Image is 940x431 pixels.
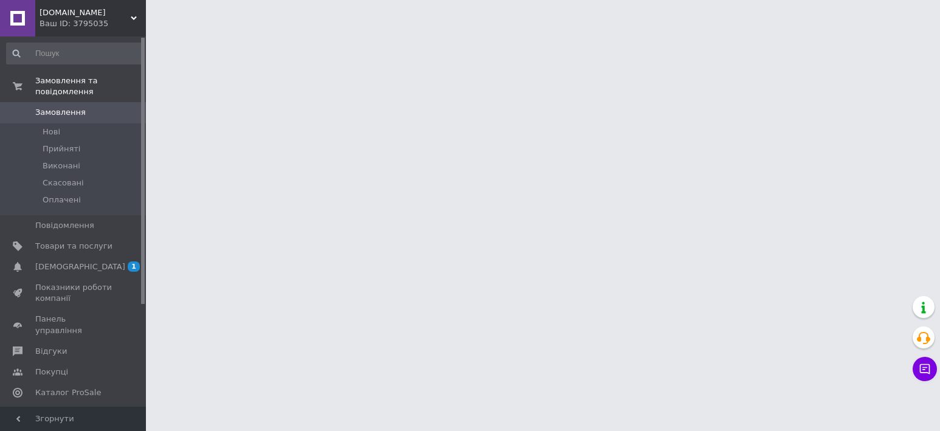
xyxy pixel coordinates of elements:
button: Чат з покупцем [913,357,937,381]
span: Оплачені [43,195,81,205]
div: Ваш ID: 3795035 [40,18,146,29]
span: Замовлення та повідомлення [35,75,146,97]
span: Панель управління [35,314,112,336]
span: 1 [128,261,140,272]
span: Відгуки [35,346,67,357]
span: Показники роботи компанії [35,282,112,304]
span: [DEMOGRAPHIC_DATA] [35,261,125,272]
span: Каталог ProSale [35,387,101,398]
input: Пошук [6,43,143,64]
span: Покупці [35,367,68,378]
span: Виконані [43,160,80,171]
span: SANTEH.SHOP [40,7,131,18]
span: Прийняті [43,143,80,154]
span: Товари та послуги [35,241,112,252]
span: Замовлення [35,107,86,118]
span: Повідомлення [35,220,94,231]
span: Нові [43,126,60,137]
span: Скасовані [43,178,84,188]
